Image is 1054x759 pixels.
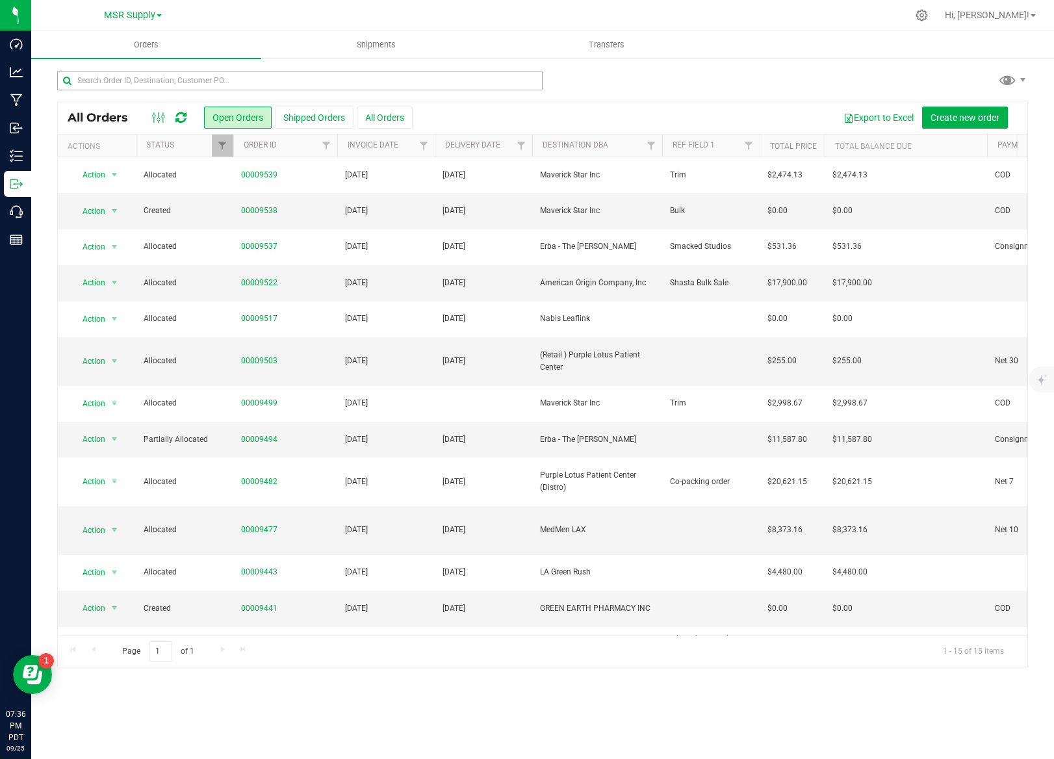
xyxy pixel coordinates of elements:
[670,169,686,181] span: Trim
[241,313,277,325] a: 00009517
[767,240,797,253] span: $531.36
[540,205,654,217] span: Maverick Star Inc
[832,240,862,253] span: $531.36
[767,277,807,289] span: $17,900.00
[10,205,23,218] inline-svg: Call Center
[71,394,106,413] span: Action
[511,135,532,157] a: Filter
[241,433,277,446] a: 00009494
[540,240,654,253] span: Erba - The [PERSON_NAME]
[345,240,368,253] span: [DATE]
[673,140,715,149] a: Ref Field 1
[540,313,654,325] span: Nabis Leaflink
[144,355,225,367] span: Allocated
[241,397,277,409] a: 00009499
[571,39,642,51] span: Transfers
[345,355,368,367] span: [DATE]
[767,566,803,578] span: $4,480.00
[767,355,797,367] span: $255.00
[144,240,225,253] span: Allocated
[832,355,862,367] span: $255.00
[491,31,721,58] a: Transfers
[767,313,788,325] span: $0.00
[144,602,225,615] span: Created
[107,472,123,491] span: select
[241,277,277,289] a: 00009522
[832,524,868,536] span: $8,373.16
[443,355,465,367] span: [DATE]
[540,602,654,615] span: GREEN EARTH PHARMACY INC
[149,641,172,662] input: 1
[71,274,106,292] span: Action
[767,602,788,615] span: $0.00
[241,476,277,488] a: 00009482
[670,397,686,409] span: Trim
[212,135,233,157] a: Filter
[357,107,413,129] button: All Orders
[345,433,368,446] span: [DATE]
[68,142,131,151] div: Actions
[932,641,1014,661] span: 1 - 15 of 15 items
[339,39,413,51] span: Shipments
[670,476,730,488] span: Co-packing order
[71,166,106,184] span: Action
[767,476,807,488] span: $20,621.15
[345,602,368,615] span: [DATE]
[345,524,368,536] span: [DATE]
[241,566,277,578] a: 00009443
[144,205,225,217] span: Created
[57,71,543,90] input: Search Order ID, Destination, Customer PO...
[540,469,654,494] span: Purple Lotus Patient Center (Distro)
[244,140,277,149] a: Order ID
[316,135,337,157] a: Filter
[71,563,106,582] span: Action
[144,169,225,181] span: Allocated
[144,397,225,409] span: Allocated
[348,140,398,149] a: Invoice Date
[832,566,868,578] span: $4,480.00
[832,205,853,217] span: $0.00
[540,397,654,409] span: Maverick Star Inc
[770,142,817,151] a: Total Price
[107,352,123,370] span: select
[540,524,654,536] span: MedMen LAX
[345,566,368,578] span: [DATE]
[540,277,654,289] span: American Origin Company, Inc
[261,31,491,58] a: Shipments
[146,140,174,149] a: Status
[767,205,788,217] span: $0.00
[241,524,277,536] a: 00009477
[144,476,225,488] span: Allocated
[31,31,261,58] a: Orders
[38,653,54,669] iframe: Resource center unread badge
[107,521,123,539] span: select
[71,430,106,448] span: Action
[144,313,225,325] span: Allocated
[922,107,1008,129] button: Create new order
[144,433,225,446] span: Partially Allocated
[443,524,465,536] span: [DATE]
[107,563,123,582] span: select
[670,277,728,289] span: Shasta Bulk Sale
[107,430,123,448] span: select
[345,476,368,488] span: [DATE]
[241,169,277,181] a: 00009539
[71,599,106,617] span: Action
[111,641,205,662] span: Page of 1
[413,135,435,157] a: Filter
[443,277,465,289] span: [DATE]
[914,9,930,21] div: Manage settings
[832,397,868,409] span: $2,998.67
[443,205,465,217] span: [DATE]
[931,112,999,123] span: Create new order
[443,602,465,615] span: [DATE]
[345,277,368,289] span: [DATE]
[10,66,23,79] inline-svg: Analytics
[71,521,106,539] span: Action
[345,397,368,409] span: [DATE]
[540,169,654,181] span: Maverick Star Inc
[670,240,731,253] span: Smacked Studios
[345,313,368,325] span: [DATE]
[144,566,225,578] span: Allocated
